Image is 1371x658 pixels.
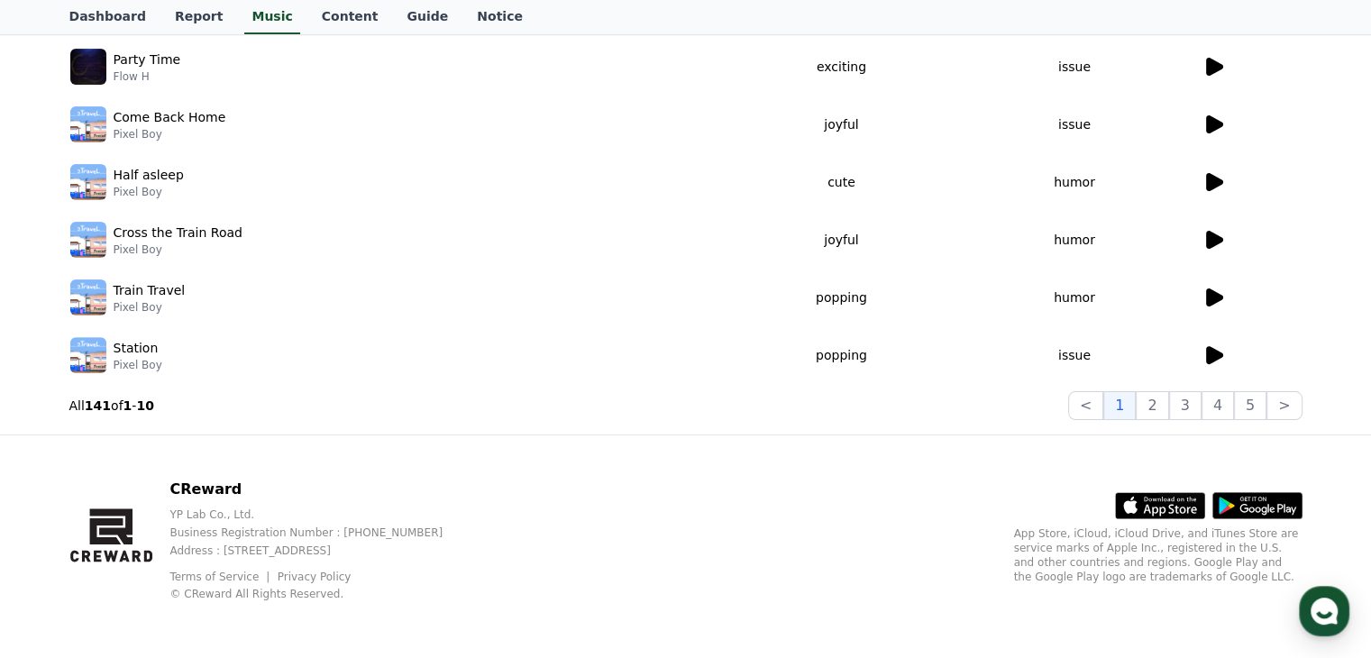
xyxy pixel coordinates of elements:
p: All of - [69,397,154,415]
td: popping [735,269,947,326]
p: © CReward All Rights Reserved. [169,587,471,601]
button: 5 [1234,391,1266,420]
a: Home [5,508,119,553]
p: Pixel Boy [114,242,242,257]
span: Settings [267,535,311,550]
td: issue [947,96,1201,153]
p: Pixel Boy [114,300,186,315]
img: music [70,279,106,315]
td: joyful [735,96,947,153]
p: App Store, iCloud, iCloud Drive, and iTunes Store are service marks of Apple Inc., registered in ... [1014,526,1302,584]
td: humor [947,269,1201,326]
img: music [70,106,106,142]
button: < [1068,391,1103,420]
button: 2 [1136,391,1168,420]
p: Train Travel [114,281,186,300]
button: > [1266,391,1302,420]
td: humor [947,211,1201,269]
p: Half asleep [114,166,184,185]
span: Messages [150,536,203,551]
img: music [70,337,106,373]
td: cute [735,153,947,211]
td: issue [947,326,1201,384]
a: Messages [119,508,233,553]
p: Pixel Boy [114,185,184,199]
td: issue [947,38,1201,96]
p: Come Back Home [114,108,226,127]
img: music [70,164,106,200]
img: music [70,222,106,258]
p: YP Lab Co., Ltd. [169,507,471,522]
p: Business Registration Number : [PHONE_NUMBER] [169,525,471,540]
strong: 141 [85,398,111,413]
p: Flow H [114,69,181,84]
strong: 1 [123,398,133,413]
p: Station [114,339,159,358]
td: exciting [735,38,947,96]
button: 1 [1103,391,1136,420]
p: Address : [STREET_ADDRESS] [169,544,471,558]
td: joyful [735,211,947,269]
img: music [70,49,106,85]
button: 4 [1202,391,1234,420]
p: Cross the Train Road [114,224,242,242]
p: Pixel Boy [114,127,226,142]
button: 3 [1169,391,1202,420]
td: popping [735,326,947,384]
span: Home [46,535,78,550]
strong: 10 [136,398,153,413]
a: Settings [233,508,346,553]
a: Privacy Policy [278,571,352,583]
p: Pixel Boy [114,358,162,372]
td: humor [947,153,1201,211]
p: CReward [169,479,471,500]
p: Party Time [114,50,181,69]
a: Terms of Service [169,571,272,583]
